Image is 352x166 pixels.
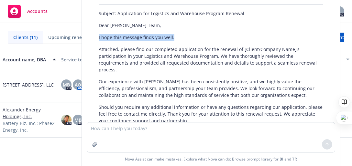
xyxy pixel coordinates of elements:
[61,56,115,63] div: Service team
[99,10,323,17] p: Subject: Application for Logistics and Warehouse Program Renewal
[75,81,81,88] span: AO
[3,81,54,88] a: [STREET_ADDRESS], LLC
[99,34,323,41] p: I hope this message finds you well.
[99,22,323,29] p: Dear [PERSON_NAME] Team,
[99,46,323,73] p: Attached, please find our completed application for the renewal of [Client/Company Name]’s partic...
[5,2,50,20] a: Accounts
[99,104,323,124] p: Should you require any additional information or have any questions regarding our application, pl...
[280,156,283,162] a: BI
[61,115,71,125] img: photo
[3,56,49,63] div: Account name, DBA
[3,120,56,133] span: Battery-Biz, Inc.; Phase2 Energy, Inc.
[99,78,323,99] p: Our experience with [PERSON_NAME] has been consistently positive, and we highly value the efficie...
[59,52,117,67] button: Service team
[13,34,38,41] span: Clients (11)
[74,117,82,123] span: MB
[292,156,297,162] a: TR
[84,152,337,166] span: Nova Assist can make mistakes. Explore what Nova can do: Browse prompt library for and
[63,81,70,88] span: MB
[27,9,48,14] span: Accounts
[48,34,98,41] span: Upcoming renewals (5)
[3,106,56,120] a: Alexander Energy Holdings, Inc.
